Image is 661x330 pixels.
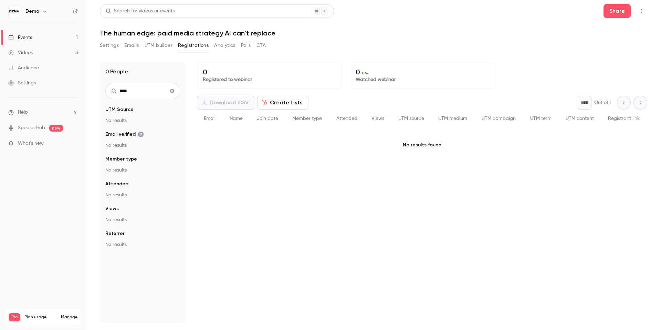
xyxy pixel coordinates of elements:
[167,85,178,96] button: Clear search
[49,125,63,132] span: new
[336,116,357,121] span: Attended
[105,106,180,248] section: facet-groups
[203,68,336,76] p: 0
[8,64,39,71] div: Audience
[105,230,125,237] span: Referrer
[566,116,594,121] span: UTM content
[9,313,20,321] span: Pro
[105,241,180,248] p: No results
[124,40,139,51] button: Emails
[105,117,180,124] p: No results
[398,116,424,121] span: UTM source
[356,68,489,76] p: 0
[25,8,39,15] h6: Dema
[106,8,175,15] div: Search for videos or events
[100,29,647,37] h1: The human edge: paid media strategy AI can’t replace
[105,167,180,174] p: No results
[530,116,552,121] span: UTM term
[608,116,640,121] span: Registrant link
[8,49,33,56] div: Videos
[594,99,611,106] p: Out of 1
[203,76,336,83] p: Registered to webinar
[214,40,235,51] button: Analytics
[18,109,28,116] span: Help
[9,6,20,17] img: Dema
[105,106,134,113] span: UTM Source
[105,181,128,187] span: Attended
[257,116,278,121] span: Join date
[204,116,216,121] span: Email
[362,71,368,75] span: 0 %
[256,40,266,51] button: CTA
[105,216,180,223] p: No results
[438,116,467,121] span: UTM medium
[105,68,128,76] h1: 0 People
[18,124,45,132] a: SpeakerHub
[197,128,647,162] p: No results found
[257,96,308,110] button: Create Lists
[18,140,44,147] span: What's new
[105,205,119,212] span: Views
[8,80,36,86] div: Settings
[8,34,32,41] div: Events
[70,141,78,147] iframe: Noticeable Trigger
[241,40,251,51] button: Polls
[8,109,78,116] li: help-dropdown-opener
[61,314,77,320] a: Manage
[197,110,647,128] div: People list
[371,116,384,121] span: Views
[230,116,243,121] span: Name
[24,314,57,320] span: Plan usage
[145,40,172,51] button: UTM builder
[356,76,489,83] p: Watched webinar
[105,156,137,163] span: Member type
[100,40,119,51] button: Settings
[482,116,516,121] span: UTM campaign
[178,40,209,51] button: Registrations
[604,4,631,18] button: Share
[105,142,180,149] p: No results
[292,116,322,121] span: Member type
[105,131,144,138] span: Email verified
[105,192,180,198] p: No results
